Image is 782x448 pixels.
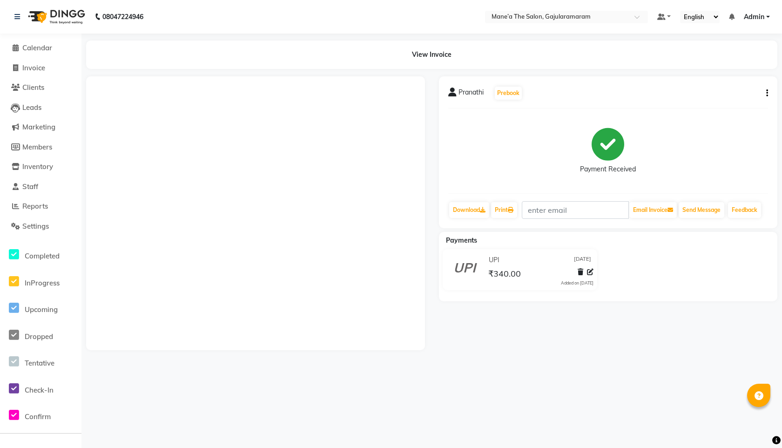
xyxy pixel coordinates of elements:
[24,4,88,30] img: logo
[2,82,79,93] a: Clients
[458,88,484,101] span: Pranathi
[102,4,143,30] b: 08047224946
[22,202,48,210] span: Reports
[22,103,41,112] span: Leads
[2,102,79,113] a: Leads
[2,122,79,133] a: Marketing
[22,43,52,52] span: Calendar
[629,202,677,218] button: Email Invoice
[743,411,773,439] iframe: chat widget
[25,332,53,341] span: Dropped
[22,83,44,92] span: Clients
[574,255,591,265] span: [DATE]
[2,63,79,74] a: Invoice
[561,280,593,286] div: Added on [DATE]
[22,162,53,171] span: Inventory
[22,222,49,231] span: Settings
[2,162,79,172] a: Inventory
[522,201,629,219] input: enter email
[25,251,60,260] span: Completed
[2,43,79,54] a: Calendar
[2,142,79,153] a: Members
[744,12,764,22] span: Admin
[86,41,777,69] div: View Invoice
[679,202,724,218] button: Send Message
[495,87,522,100] button: Prebook
[491,202,517,218] a: Print
[580,164,636,174] div: Payment Received
[449,202,489,218] a: Download
[25,278,60,287] span: InProgress
[2,221,79,232] a: Settings
[22,63,45,72] span: Invoice
[22,122,55,131] span: Marketing
[488,268,521,281] span: ₹340.00
[25,305,58,314] span: Upcoming
[25,412,51,421] span: Confirm
[2,201,79,212] a: Reports
[22,182,38,191] span: Staff
[2,182,79,192] a: Staff
[489,255,499,265] span: UPI
[446,236,477,244] span: Payments
[728,202,761,218] a: Feedback
[25,359,54,367] span: Tentative
[25,386,54,394] span: Check-In
[22,143,52,151] span: Members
